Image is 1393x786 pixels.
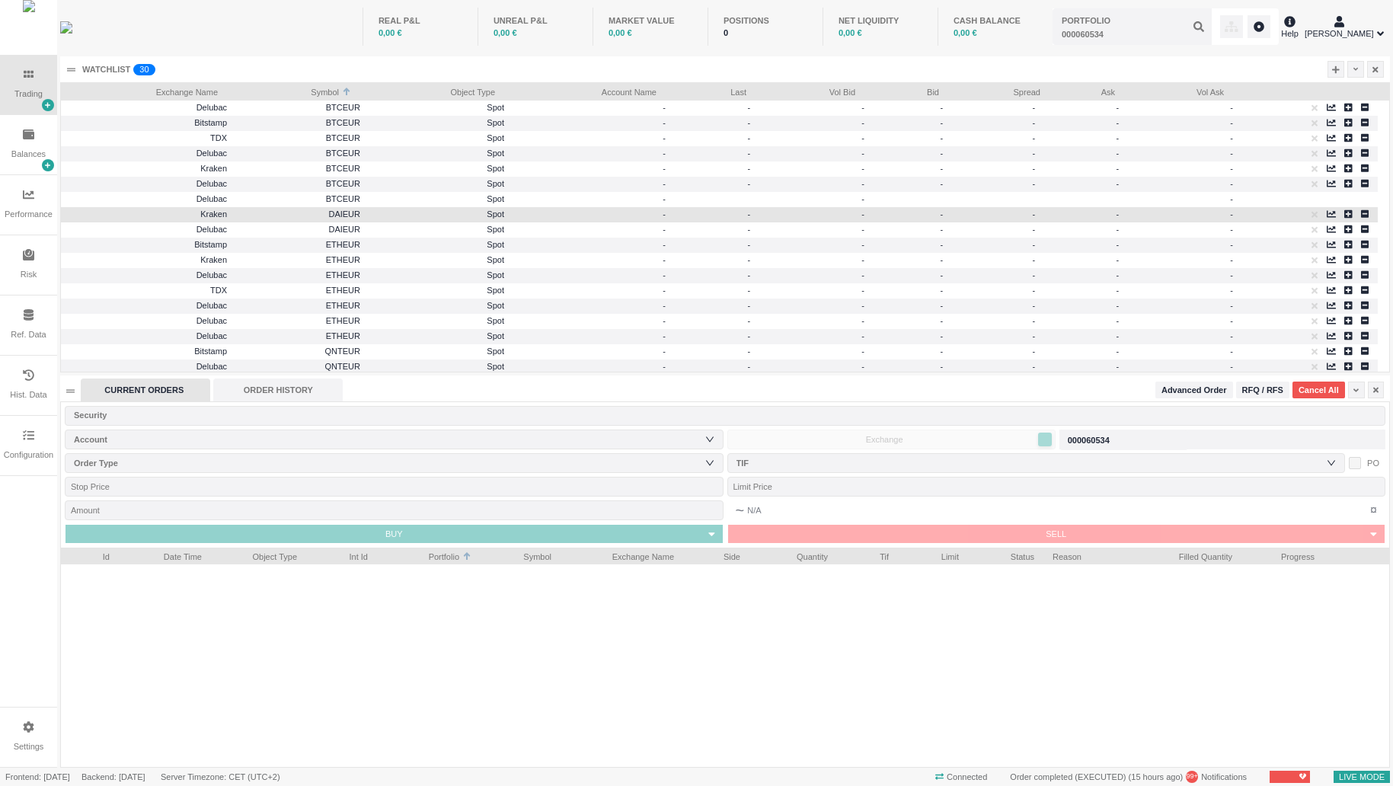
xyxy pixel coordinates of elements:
span: - [1116,316,1124,325]
span: Last [675,83,746,98]
span: - [1032,301,1040,310]
span: - [940,270,948,280]
span: Status [977,548,1034,563]
sup: 30 [133,64,155,75]
span: - [1230,118,1233,127]
div: ORDER HISTORY [213,379,343,401]
span: [PERSON_NAME] [1305,27,1373,40]
span: Spot [369,312,504,330]
span: - [861,225,864,234]
button: SELL [728,525,1364,543]
span: TDX [210,286,227,295]
div: Risk [21,268,37,281]
span: Portfolio [386,548,459,563]
span: - [747,103,756,112]
span: ETHEUR [236,312,360,330]
span: - [940,240,948,249]
span: - [1116,209,1124,219]
span: Object Type [369,83,495,98]
span: - [1116,240,1124,249]
span: BTCEUR [236,129,360,147]
div: Account [74,432,708,447]
span: - [747,362,756,371]
span: - [663,118,666,127]
span: Vol Bid [765,83,855,98]
span: Symbol [490,548,551,563]
span: ETHEUR [236,297,360,315]
span: - [861,103,864,112]
span: - [861,164,864,173]
span: 0,00 € [379,28,402,37]
span: Delubac [196,331,227,340]
input: Stop Price [65,477,724,497]
span: - [663,347,666,356]
span: - [940,179,948,188]
span: - [1230,164,1233,173]
span: Delubac [196,225,227,234]
span: - [747,164,756,173]
span: - [747,133,756,142]
span: - [861,209,864,219]
span: - [663,255,666,264]
span: - [1032,255,1040,264]
span: - [1116,301,1124,310]
span: Spot [369,160,504,177]
div: WATCHLIST [82,63,130,76]
span: ¤ [1370,501,1377,519]
span: - [663,301,666,310]
span: - [1032,331,1040,340]
span: - [1032,316,1040,325]
span: - [1230,362,1233,371]
span: ETHEUR [236,236,360,254]
div: MARKET VALUE [609,14,692,27]
span: Exchange [733,432,1037,447]
span: - [1116,331,1124,340]
span: ETHEUR [236,327,360,345]
span: Delubac [196,103,227,112]
span: - [1116,270,1124,280]
span: - [1032,286,1040,295]
span: Int Id [315,548,368,563]
span: - [940,347,948,356]
span: Date Time [128,548,202,563]
span: 0,00 € [839,28,862,37]
span: - [940,301,948,310]
span: Exchange Name [65,83,218,98]
span: Tif [846,548,889,563]
span: Spot [369,99,504,117]
span: - [1116,164,1124,173]
div: CASH BALANCE [954,14,1037,27]
span: 0,00 € [954,28,977,37]
span: - [663,164,666,173]
span: - [663,316,666,325]
span: - [1230,301,1233,310]
div: POSITIONS [724,14,807,27]
span: - [747,255,756,264]
span: Delubac [196,301,227,310]
span: - [1032,164,1040,173]
div: Ref. Data [11,328,46,341]
span: - [1116,149,1124,158]
span: - [1032,225,1040,234]
span: DAIEUR [236,221,360,238]
span: - [1230,347,1233,356]
span: - [747,286,756,295]
span: Symbol [236,83,339,98]
span: - [861,149,864,158]
span: - [1230,179,1233,188]
span: Advanced Order [1161,384,1227,397]
span: - [1116,118,1124,127]
div: CURRENT ORDERS [81,379,210,401]
span: - [861,301,864,310]
span: Spot [369,251,504,269]
span: - [747,240,756,249]
span: BTCEUR [236,175,360,193]
div: REAL P&L [379,14,462,27]
span: Cancel All [1299,384,1339,397]
span: BTCEUR [236,99,360,117]
span: Delubac [196,194,227,203]
span: - [861,270,864,280]
span: - [1032,270,1040,280]
span: - [663,209,666,219]
span: - [861,286,864,295]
